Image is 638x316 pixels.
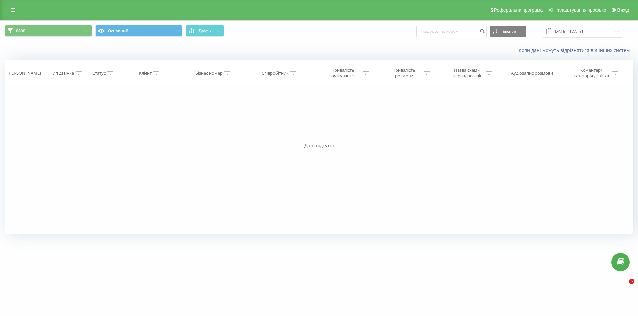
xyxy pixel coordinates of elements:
[16,28,25,33] span: 0800
[51,70,74,76] div: Тип дзвінка
[449,67,484,79] div: Назва схеми переадресації
[617,7,629,13] span: Вихід
[325,67,361,79] div: Тривалість очікування
[195,70,223,76] div: Бізнес номер
[386,67,422,79] div: Тривалість розмови
[5,142,633,149] div: Дані відсутні
[92,70,106,76] div: Статус
[199,29,212,33] span: Графік
[95,25,182,37] button: Основний
[416,26,487,37] input: Пошук за номером
[494,7,543,13] span: Реферальна програма
[262,70,289,76] div: Співробітник
[490,26,526,37] button: Експорт
[629,279,634,284] span: 5
[615,279,631,294] iframe: Intercom live chat
[7,70,41,76] div: [PERSON_NAME]
[186,25,224,37] button: Графік
[572,67,611,79] div: Коментар/категорія дзвінка
[511,70,553,76] div: Аудіозапис розмови
[5,25,92,37] button: 0800
[519,47,633,53] a: Коли дані можуть відрізнятися вiд інших систем
[139,70,152,76] div: Клієнт
[554,7,606,13] span: Налаштування профілю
